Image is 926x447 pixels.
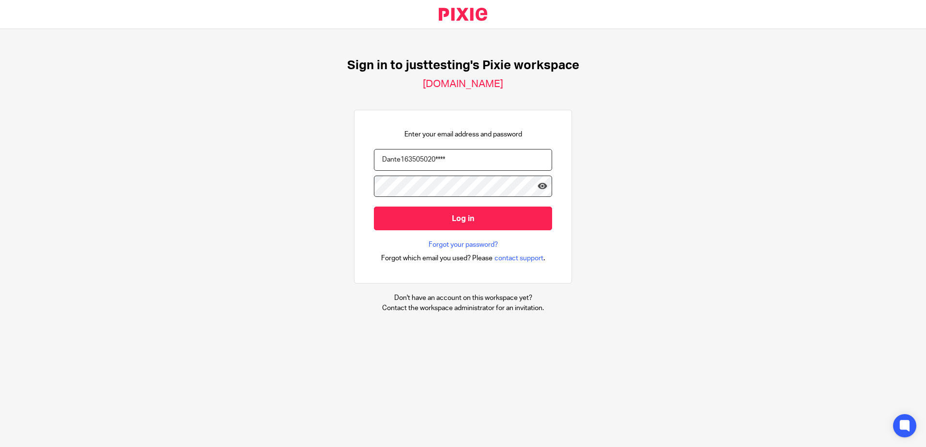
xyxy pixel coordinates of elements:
[374,207,552,230] input: Log in
[382,293,544,303] p: Don't have an account on this workspace yet?
[494,253,543,263] span: contact support
[381,253,493,263] span: Forgot which email you used? Please
[381,253,545,264] div: .
[423,78,503,90] h2: [DOMAIN_NAME]
[374,149,552,171] input: name@example.com
[382,303,544,313] p: Contact the workspace administrator for an invitation.
[429,240,498,250] a: Forgot your password?
[347,58,579,73] h1: Sign in to justtesting's Pixie workspace
[404,130,522,139] p: Enter your email address and password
